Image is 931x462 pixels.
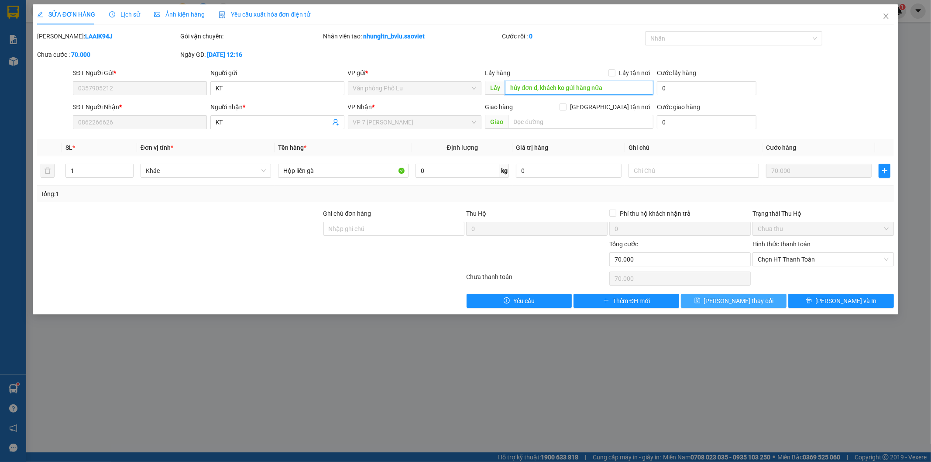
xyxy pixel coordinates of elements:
[53,21,106,35] b: Sao Việt
[5,7,48,51] img: logo.jpg
[219,11,311,18] span: Yêu cầu xuất hóa đơn điện tử
[758,253,889,266] span: Chọn HT Thanh Toán
[694,297,701,304] span: save
[758,222,889,235] span: Chưa thu
[485,81,505,95] span: Lấy
[529,33,532,40] b: 0
[874,4,898,29] button: Close
[37,11,43,17] span: edit
[348,68,482,78] div: VP gửi
[657,103,700,110] label: Cước giao hàng
[704,296,774,306] span: [PERSON_NAME] thay đổi
[467,294,572,308] button: exclamation-circleYêu cầu
[323,31,501,41] div: Nhân viên tạo:
[353,116,477,129] span: VP 7 Phạm Văn Đồng
[323,210,371,217] label: Ghi chú đơn hàng
[513,296,535,306] span: Yêu cầu
[447,144,478,151] span: Định lượng
[109,11,115,17] span: clock-circle
[180,50,322,59] div: Ngày GD:
[516,144,548,151] span: Giá trị hàng
[752,241,811,248] label: Hình thức thanh toán
[616,209,694,218] span: Phí thu hộ khách nhận trả
[574,294,679,308] button: plusThêm ĐH mới
[500,164,509,178] span: kg
[73,102,207,112] div: SĐT Người Nhận
[348,103,372,110] span: VP Nhận
[219,11,226,18] img: icon
[5,51,70,65] h2: U6UWQULQ
[788,294,894,308] button: printer[PERSON_NAME] và In
[37,11,95,18] span: SỬA ĐƠN HÀNG
[332,119,339,126] span: user-add
[154,11,160,17] span: picture
[278,144,306,151] span: Tên hàng
[485,103,513,110] span: Giao hàng
[65,144,72,151] span: SL
[353,82,477,95] span: Văn phòng Phố Lu
[41,164,55,178] button: delete
[466,210,486,217] span: Thu Hộ
[504,297,510,304] span: exclamation-circle
[485,115,508,129] span: Giao
[278,164,409,178] input: VD: Bàn, Ghế
[210,68,344,78] div: Người gửi
[752,209,894,218] div: Trạng thái Thu Hộ
[71,51,90,58] b: 70.000
[485,69,510,76] span: Lấy hàng
[657,69,696,76] label: Cước lấy hàng
[73,68,207,78] div: SĐT Người Gửi
[466,272,609,287] div: Chưa thanh toán
[879,167,890,174] span: plus
[508,115,653,129] input: Dọc đường
[879,164,890,178] button: plus
[323,222,465,236] input: Ghi chú đơn hàng
[41,189,359,199] div: Tổng: 1
[603,297,609,304] span: plus
[180,31,322,41] div: Gói vận chuyển:
[210,102,344,112] div: Người nhận
[505,81,653,95] input: Dọc đường
[117,7,211,21] b: [DOMAIN_NAME]
[883,13,890,20] span: close
[567,102,653,112] span: [GEOGRAPHIC_DATA] tận nơi
[146,164,266,177] span: Khác
[37,31,179,41] div: [PERSON_NAME]:
[657,115,756,129] input: Cước giao hàng
[85,33,113,40] b: LAAIK94J
[657,81,756,95] input: Cước lấy hàng
[766,144,796,151] span: Cước hàng
[46,51,211,106] h2: VP Nhận: VP [PERSON_NAME]
[502,31,643,41] div: Cước rồi :
[681,294,787,308] button: save[PERSON_NAME] thay đổi
[815,296,876,306] span: [PERSON_NAME] và In
[613,296,650,306] span: Thêm ĐH mới
[207,51,242,58] b: [DATE] 12:16
[364,33,425,40] b: nhungltn_bvlu.saoviet
[766,164,872,178] input: 0
[609,241,638,248] span: Tổng cước
[141,144,173,151] span: Đơn vị tính
[806,297,812,304] span: printer
[625,139,763,156] th: Ghi chú
[154,11,205,18] span: Ảnh kiện hàng
[109,11,140,18] span: Lịch sử
[629,164,759,178] input: Ghi Chú
[37,50,179,59] div: Chưa cước :
[615,68,653,78] span: Lấy tận nơi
